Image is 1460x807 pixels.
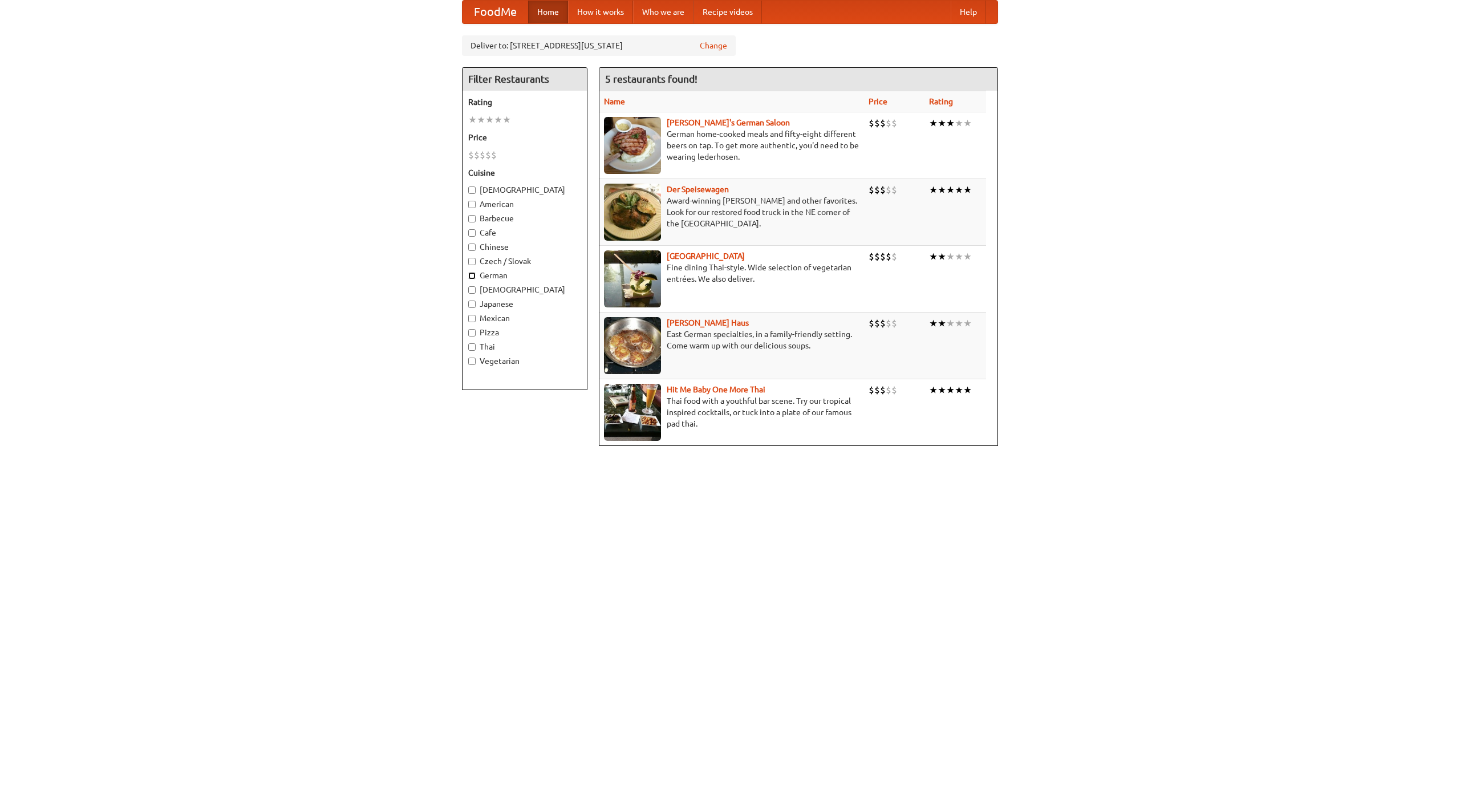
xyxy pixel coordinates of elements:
li: ★ [963,250,972,263]
input: Vegetarian [468,358,476,365]
img: esthers.jpg [604,117,661,174]
li: ★ [946,317,955,330]
li: $ [891,184,897,196]
a: Help [951,1,986,23]
li: $ [874,317,880,330]
li: ★ [938,117,946,129]
input: Pizza [468,329,476,336]
li: $ [886,317,891,330]
li: ★ [963,317,972,330]
li: ★ [477,113,485,126]
li: $ [880,117,886,129]
a: Rating [929,97,953,106]
label: Vegetarian [468,355,581,367]
input: Czech / Slovak [468,258,476,265]
li: ★ [955,384,963,396]
li: ★ [938,384,946,396]
h4: Filter Restaurants [463,68,587,91]
img: kohlhaus.jpg [604,317,661,374]
label: Thai [468,341,581,352]
input: Chinese [468,244,476,251]
label: [DEMOGRAPHIC_DATA] [468,284,581,295]
li: ★ [502,113,511,126]
h5: Cuisine [468,167,581,179]
h5: Rating [468,96,581,108]
li: ★ [963,117,972,129]
p: Fine dining Thai-style. Wide selection of vegetarian entrées. We also deliver. [604,262,859,285]
li: $ [880,184,886,196]
li: ★ [946,384,955,396]
b: [PERSON_NAME]'s German Saloon [667,118,790,127]
input: American [468,201,476,208]
ng-pluralize: 5 restaurants found! [605,74,697,84]
a: Change [700,40,727,51]
p: East German specialties, in a family-friendly setting. Come warm up with our delicious soups. [604,329,859,351]
li: $ [468,149,474,161]
h5: Price [468,132,581,143]
img: speisewagen.jpg [604,184,661,241]
li: ★ [955,250,963,263]
p: German home-cooked meals and fifty-eight different beers on tap. To get more authentic, you'd nee... [604,128,859,163]
li: $ [869,250,874,263]
li: $ [886,117,891,129]
a: [GEOGRAPHIC_DATA] [667,252,745,261]
li: ★ [929,317,938,330]
li: ★ [929,250,938,263]
li: ★ [494,113,502,126]
input: Thai [468,343,476,351]
li: ★ [963,384,972,396]
label: Barbecue [468,213,581,224]
a: FoodMe [463,1,528,23]
a: Hit Me Baby One More Thai [667,385,765,394]
li: $ [874,250,880,263]
label: Japanese [468,298,581,310]
label: Mexican [468,313,581,324]
li: $ [869,117,874,129]
a: Name [604,97,625,106]
li: $ [874,384,880,396]
li: ★ [955,317,963,330]
li: ★ [468,113,477,126]
li: ★ [929,184,938,196]
li: $ [874,184,880,196]
li: $ [869,184,874,196]
input: [DEMOGRAPHIC_DATA] [468,186,476,194]
li: $ [880,250,886,263]
label: [DEMOGRAPHIC_DATA] [468,184,581,196]
li: $ [474,149,480,161]
a: Who we are [633,1,693,23]
li: $ [480,149,485,161]
li: $ [869,317,874,330]
input: Mexican [468,315,476,322]
input: [DEMOGRAPHIC_DATA] [468,286,476,294]
li: ★ [946,250,955,263]
label: Czech / Slovak [468,256,581,267]
li: $ [869,384,874,396]
li: ★ [938,184,946,196]
input: German [468,272,476,279]
li: ★ [929,117,938,129]
label: Cafe [468,227,581,238]
li: ★ [955,184,963,196]
label: Pizza [468,327,581,338]
li: $ [485,149,491,161]
a: Der Speisewagen [667,185,729,194]
input: Barbecue [468,215,476,222]
li: ★ [946,184,955,196]
a: Price [869,97,887,106]
li: $ [880,317,886,330]
label: Chinese [468,241,581,253]
input: Cafe [468,229,476,237]
li: $ [891,384,897,396]
li: ★ [963,184,972,196]
label: American [468,198,581,210]
li: $ [886,384,891,396]
li: $ [891,117,897,129]
div: Deliver to: [STREET_ADDRESS][US_STATE] [462,35,736,56]
a: How it works [568,1,633,23]
a: [PERSON_NAME] Haus [667,318,749,327]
